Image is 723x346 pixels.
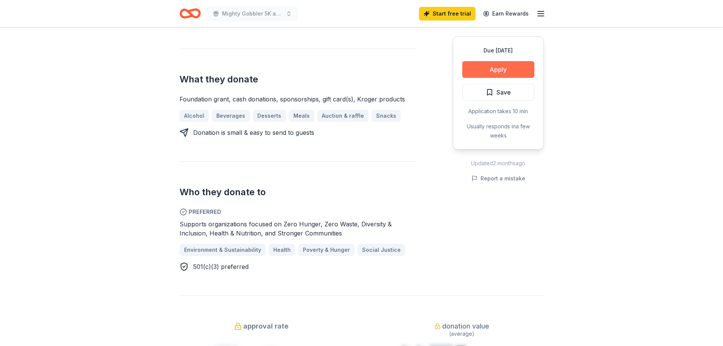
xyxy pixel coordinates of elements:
button: Apply [462,61,534,78]
a: Social Justice [358,244,405,256]
span: Preferred [180,207,416,216]
a: Auction & raffle [317,110,369,122]
a: Earn Rewards [479,7,533,21]
span: approval rate [243,320,288,332]
a: Poverty & Hunger [298,244,354,256]
a: Health [269,244,295,256]
button: Save [462,84,534,101]
button: Mighty Gobbler 5K and 1 Mile Run/Walk [207,6,298,21]
span: Poverty & Hunger [303,245,350,254]
a: Home [180,5,201,22]
div: Updated 2 months ago [453,159,544,168]
div: Usually responds in a few weeks [462,122,534,140]
h2: Who they donate to [180,186,416,198]
button: Report a mistake [471,174,525,183]
span: Environment & Sustainability [184,245,261,254]
a: Desserts [253,110,286,122]
div: Donation is small & easy to send to guests [193,128,314,137]
span: 501(c)(3) preferred [193,263,249,270]
span: Health [273,245,291,254]
span: donation value [442,320,489,332]
a: Start free trial [419,7,476,21]
span: Mighty Gobbler 5K and 1 Mile Run/Walk [222,9,283,18]
a: Alcohol [180,110,209,122]
div: Foundation grant, cash donations, sponsorships, gift card(s), Kroger products [180,95,416,104]
span: Supports organizations focused on Zero Hunger, Zero Waste, Diversity & Inclusion, Health & Nutrit... [180,220,392,237]
a: Snacks [372,110,401,122]
a: Beverages [212,110,250,122]
span: Save [496,87,511,97]
div: (average) [380,329,544,338]
a: Environment & Sustainability [180,244,266,256]
div: Due [DATE] [462,46,534,55]
div: Application takes 10 min [462,107,534,116]
a: Meals [289,110,314,122]
span: Social Justice [362,245,401,254]
h2: What they donate [180,73,416,85]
